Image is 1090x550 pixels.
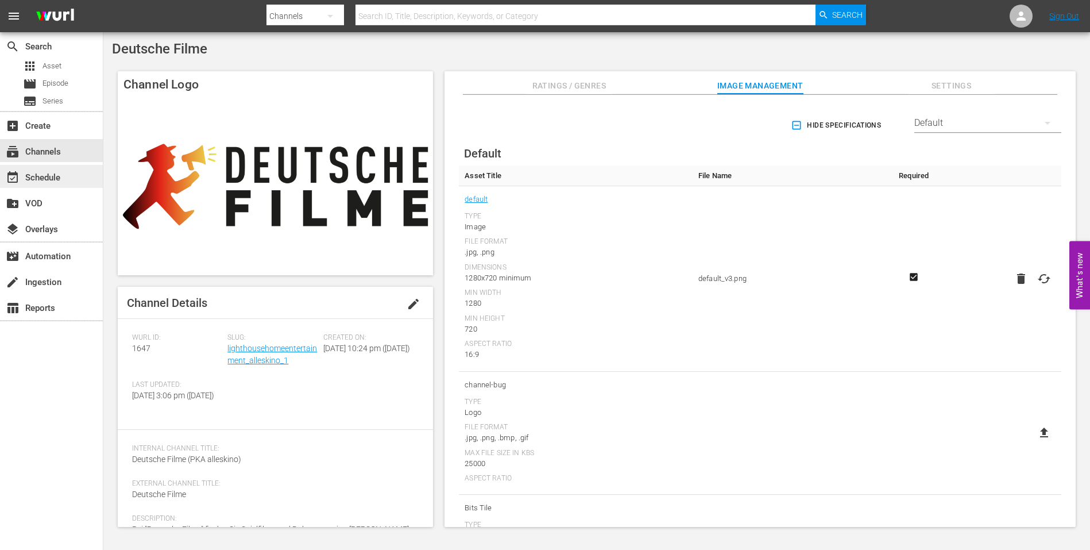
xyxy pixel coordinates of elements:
[6,222,20,236] span: Overlays
[464,147,501,160] span: Default
[118,98,433,275] img: Deutsche Filme
[914,107,1061,139] div: Default
[132,479,413,489] span: External Channel Title:
[132,391,214,400] span: [DATE] 3:06 pm ([DATE])
[465,378,687,393] span: channel-bug
[465,272,687,284] div: 1280x720 minimum
[227,344,317,365] a: lighthousehomeentertainment_alleskino_1
[793,120,881,132] span: Hide Specifications
[23,77,37,91] span: Episode
[6,301,20,315] span: Reports
[465,407,687,418] div: Logo
[23,94,37,108] span: Series
[132,333,222,343] span: Wurl ID:
[465,398,687,407] div: Type
[889,166,938,186] th: Required
[465,289,687,298] div: Min Width
[42,78,68,89] span: Episode
[832,5,863,25] span: Search
[323,333,413,343] span: Created On:
[693,166,889,186] th: File Name
[28,3,83,30] img: ans4CAIJ8jUAAAAAAAAAAAAAAAAAAAAAAAAgQb4GAAAAAAAAAAAAAAAAAAAAAAAAJMjXAAAAAAAAAAAAAAAAAAAAAAAAgAT5G...
[400,290,427,318] button: edit
[465,423,687,432] div: File Format
[23,59,37,73] span: Asset
[465,212,687,221] div: Type
[6,40,20,53] span: Search
[465,247,687,258] div: .jpg, .png
[132,514,413,524] span: Description:
[465,314,687,324] div: Min Height
[42,60,61,72] span: Asset
[465,324,687,335] div: 720
[132,380,222,390] span: Last Updated:
[132,444,413,453] span: Internal Channel Title:
[6,145,20,159] span: Channels
[717,79,803,93] span: Image Management
[42,95,63,107] span: Series
[465,340,687,349] div: Aspect Ratio
[132,344,150,353] span: 1647
[112,41,207,57] span: Deutsche Filme
[465,192,488,207] a: default
[407,297,420,311] span: edit
[788,109,886,141] button: Hide Specifications
[459,166,693,186] th: Asset Title
[465,501,687,516] span: Bits Tile
[465,263,687,272] div: Dimensions
[6,275,20,289] span: Ingestion
[465,221,687,233] div: Image
[465,521,687,530] div: Type
[465,449,687,458] div: Max File Size In Kbs
[465,474,687,483] div: Aspect Ratio
[907,272,921,282] svg: Required
[127,296,207,310] span: Channel Details
[465,349,687,360] div: 16:9
[465,237,687,247] div: File Format
[7,9,21,23] span: menu
[909,79,995,93] span: Settings
[465,432,687,444] div: .jpg, .png, .bmp, .gif
[323,344,410,353] span: [DATE] 10:24 pm ([DATE])
[1049,11,1079,21] a: Sign Out
[118,71,433,98] h4: Channel Logo
[132,455,241,464] span: Deutsche Filme (PKA alleskino)
[526,79,612,93] span: Ratings / Genres
[6,171,20,184] span: Schedule
[6,119,20,133] span: Create
[227,333,317,343] span: Slug:
[693,186,889,372] td: default_v3.png
[6,197,20,210] span: VOD
[465,458,687,470] div: 25000
[815,5,866,25] button: Search
[465,298,687,309] div: 1280
[1069,241,1090,309] button: Open Feedback Widget
[132,490,186,499] span: Deutsche Filme
[6,249,20,263] span: Automation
